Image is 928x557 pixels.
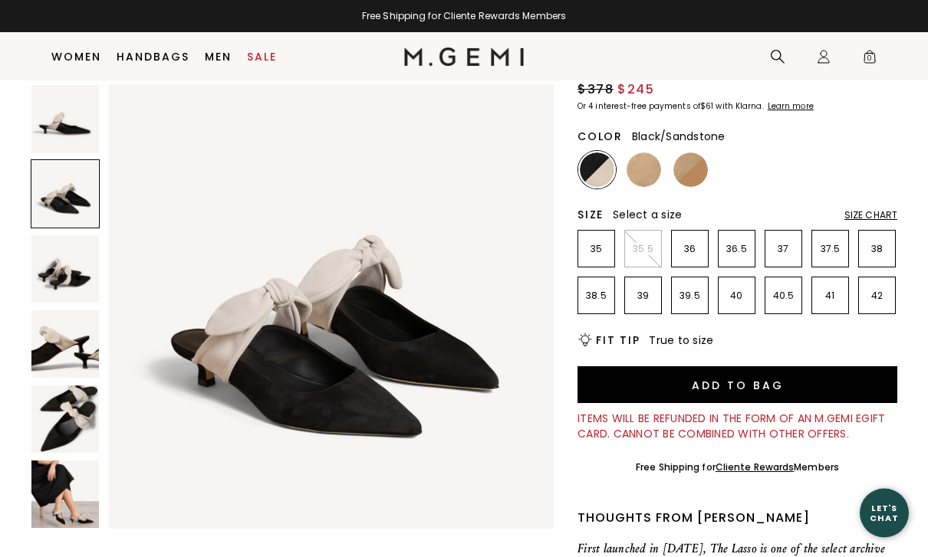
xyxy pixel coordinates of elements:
p: 35 [578,244,614,256]
klarna-placement-style-body: with Klarna [716,101,765,113]
button: Add to Bag [578,367,897,404]
p: 41 [812,290,848,303]
img: The Lasso [31,85,99,152]
img: The Lasso [31,235,99,303]
img: The Lasso [31,310,99,378]
p: 37.5 [812,244,848,256]
img: Light Tan [673,153,708,188]
p: 40 [719,290,755,303]
a: Sale [247,51,277,63]
p: 39 [625,290,661,303]
span: Select a size [613,208,682,223]
klarna-placement-style-body: Or 4 interest-free payments of [578,101,700,113]
img: Black/Sandstone [580,153,614,188]
p: 37 [765,244,801,256]
img: Beige [627,153,661,188]
p: 40.5 [765,290,801,303]
span: Black/Sandstone [632,129,726,145]
klarna-placement-style-cta: Learn more [768,101,814,113]
div: Thoughts from [PERSON_NAME] [578,509,897,528]
p: 36.5 [719,244,755,256]
span: $245 [617,81,654,100]
p: 35.5 [625,244,661,256]
p: 38.5 [578,290,614,303]
img: M.Gemi [404,48,525,66]
img: The Lasso [109,84,554,529]
h2: Fit Tip [596,335,640,347]
p: 42 [859,290,895,303]
div: Let's Chat [860,503,909,523]
h2: Color [578,131,623,143]
span: $378 [578,81,614,100]
a: Learn more [766,103,814,112]
p: 39.5 [672,290,708,303]
a: Men [205,51,232,63]
a: Cliente Rewards [716,461,795,474]
img: The Lasso [31,460,99,528]
a: Women [51,51,101,63]
div: Free Shipping for Members [636,462,839,474]
img: The Lasso [31,385,99,453]
div: Items will be refunded in the form of an M.Gemi eGift Card. Cannot be combined with other offers. [578,411,897,442]
span: True to size [649,333,713,349]
p: 36 [672,244,708,256]
div: Size Chart [844,210,897,222]
p: 38 [859,244,895,256]
klarna-placement-style-amount: $61 [700,101,713,113]
span: 0 [862,52,877,67]
h2: Size [578,209,604,221]
a: Handbags [117,51,189,63]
